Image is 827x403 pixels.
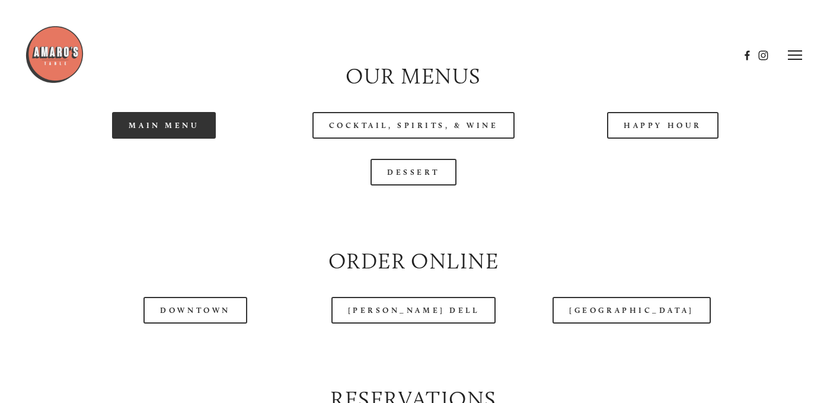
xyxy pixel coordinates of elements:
[312,112,515,139] a: Cocktail, Spirits, & Wine
[143,297,247,324] a: Downtown
[607,112,719,139] a: Happy Hour
[112,112,216,139] a: Main Menu
[371,159,456,185] a: Dessert
[331,297,496,324] a: [PERSON_NAME] Dell
[50,246,778,277] h2: Order Online
[553,297,710,324] a: [GEOGRAPHIC_DATA]
[25,25,84,84] img: Amaro's Table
